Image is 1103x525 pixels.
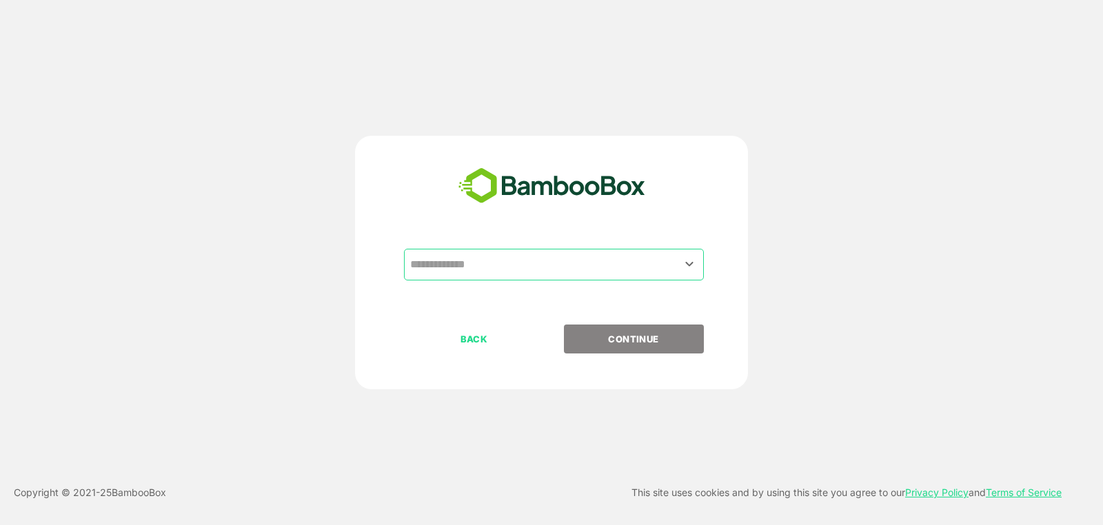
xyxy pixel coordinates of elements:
[680,255,699,274] button: Open
[631,484,1062,501] p: This site uses cookies and by using this site you agree to our and
[405,331,543,347] p: BACK
[905,486,969,498] a: Privacy Policy
[451,163,653,209] img: bamboobox
[404,325,544,353] button: BACK
[14,484,166,501] p: Copyright © 2021- 25 BambooBox
[986,486,1062,498] a: Terms of Service
[565,331,702,347] p: CONTINUE
[564,325,704,353] button: CONTINUE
